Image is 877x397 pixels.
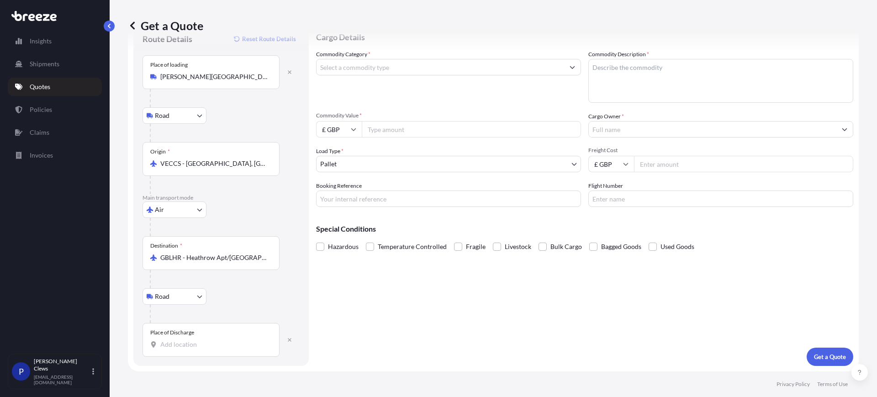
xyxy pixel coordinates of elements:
[143,194,300,201] p: Main transport mode
[316,156,581,172] button: Pallet
[155,205,164,214] span: Air
[143,288,206,305] button: Select transport
[362,121,581,138] input: Type amount
[588,147,853,154] span: Freight Cost
[836,121,853,138] button: Show suggestions
[320,159,337,169] span: Pallet
[30,151,53,160] p: Invoices
[8,101,102,119] a: Policies
[8,123,102,142] a: Claims
[160,72,268,81] input: Place of loading
[160,340,268,349] input: Place of Discharge
[378,240,447,254] span: Temperature Controlled
[160,253,268,262] input: Destination
[564,59,581,75] button: Show suggestions
[155,292,169,301] span: Road
[150,242,182,249] div: Destination
[143,107,206,124] button: Select transport
[316,225,853,233] p: Special Conditions
[150,61,188,69] div: Place of loading
[588,181,623,191] label: Flight Number
[505,240,531,254] span: Livestock
[466,240,486,254] span: Fragile
[30,105,52,114] p: Policies
[316,181,362,191] label: Booking Reference
[589,121,836,138] input: Full name
[8,78,102,96] a: Quotes
[807,348,853,366] button: Get a Quote
[601,240,641,254] span: Bagged Goods
[328,240,359,254] span: Hazardous
[316,50,370,59] label: Commodity Category
[34,358,90,372] p: [PERSON_NAME] Clews
[777,381,810,388] a: Privacy Policy
[814,352,846,361] p: Get a Quote
[8,146,102,164] a: Invoices
[588,191,853,207] input: Enter name
[8,55,102,73] a: Shipments
[128,18,203,33] p: Get a Quote
[30,128,49,137] p: Claims
[30,82,50,91] p: Quotes
[8,32,102,50] a: Insights
[316,112,581,119] span: Commodity Value
[143,201,206,218] button: Select transport
[588,50,649,59] label: Commodity Description
[316,191,581,207] input: Your internal reference
[150,329,194,336] div: Place of Discharge
[660,240,694,254] span: Used Goods
[30,59,59,69] p: Shipments
[160,159,268,168] input: Origin
[34,374,90,385] p: [EMAIL_ADDRESS][DOMAIN_NAME]
[588,112,624,121] label: Cargo Owner
[550,240,582,254] span: Bulk Cargo
[30,37,52,46] p: Insights
[150,148,170,155] div: Origin
[19,367,24,376] span: P
[155,111,169,120] span: Road
[634,156,853,172] input: Enter amount
[817,381,848,388] a: Terms of Use
[317,59,564,75] input: Select a commodity type
[316,147,343,156] span: Load Type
